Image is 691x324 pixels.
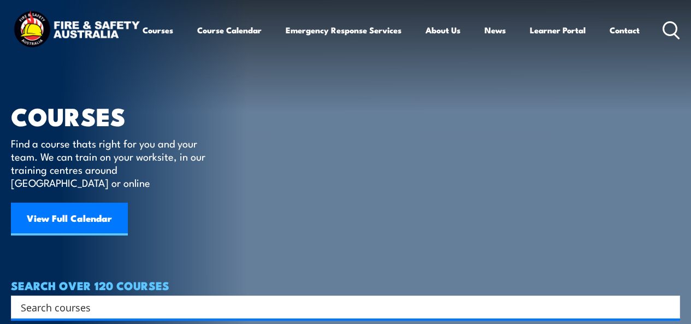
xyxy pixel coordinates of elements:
[11,137,210,189] p: Find a course thats right for you and your team. We can train on your worksite, in our training c...
[610,17,640,43] a: Contact
[485,17,506,43] a: News
[661,299,676,315] button: Search magnifier button
[11,105,221,126] h1: COURSES
[197,17,262,43] a: Course Calendar
[286,17,401,43] a: Emergency Response Services
[23,299,658,315] form: Search form
[426,17,460,43] a: About Us
[530,17,586,43] a: Learner Portal
[11,279,680,291] h4: SEARCH OVER 120 COURSES
[143,17,173,43] a: Courses
[11,203,128,235] a: View Full Calendar
[21,299,656,315] input: Search input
